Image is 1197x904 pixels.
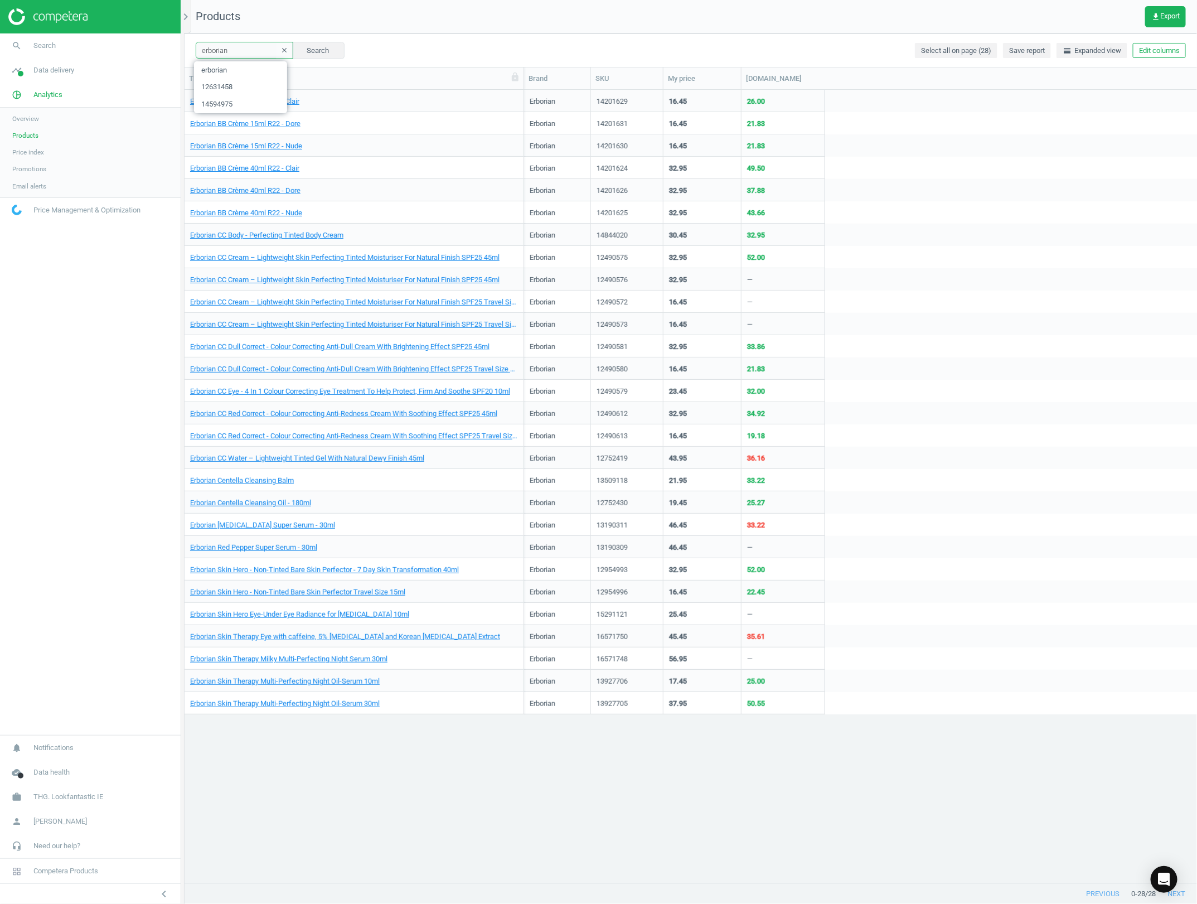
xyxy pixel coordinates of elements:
[597,699,657,709] div: 13927705
[276,43,293,59] button: clear
[12,182,46,191] span: Email alerts
[597,543,657,553] div: 13190309
[669,632,687,642] div: 45.45
[530,96,555,110] div: Erborian
[597,431,657,441] div: 12490613
[530,208,555,222] div: Erborian
[1151,866,1177,893] div: Open Intercom Messenger
[669,297,687,307] div: 16.45
[190,409,497,419] a: Erborian CC Red Correct - Colour Correcting Anti-Redness Cream With Soothing Effect SPF25 45ml
[530,453,555,467] div: Erborian
[1151,12,1160,21] i: get_app
[747,364,765,374] div: 21.83
[280,46,288,54] i: clear
[597,386,657,397] div: 12490579
[33,792,103,802] span: THG. Lookfantastic IE
[747,699,765,709] div: 50.55
[669,320,687,330] div: 16.45
[190,520,335,530] a: Erborian [MEDICAL_DATA] Super Serum - 30ml
[190,342,490,352] a: Erborian CC Dull Correct - Colour Correcting Anti-Dull Cream With Brightening Effect SPF25 45ml
[530,431,555,445] div: Erborian
[669,453,687,463] div: 43.95
[747,208,765,218] div: 43.66
[530,230,555,244] div: Erborian
[33,841,80,851] span: Need our help?
[33,767,70,777] span: Data health
[597,409,657,419] div: 12490612
[747,320,753,333] div: —
[597,230,657,240] div: 14844020
[669,498,687,508] div: 19.45
[196,42,293,59] input: SKU/Title search
[530,654,555,668] div: Erborian
[669,342,687,352] div: 32.95
[597,610,657,620] div: 15291121
[196,9,240,23] span: Products
[530,543,555,557] div: Erborian
[597,565,657,575] div: 12954993
[190,230,343,240] a: Erborian CC Body - Perfecting Tinted Body Cream
[190,676,380,687] a: Erborian Skin Therapy Multi-Perfecting Night Oil-Serum 10ml
[747,453,765,463] div: 36.16
[669,275,687,285] div: 32.95
[8,8,88,25] img: ajHJNr6hYgQAAAAASUVORK5CYII=
[747,610,753,623] div: —
[190,208,302,218] a: Erborian BB Crème 40ml R22 - Nude
[747,141,765,151] div: 21.83
[194,79,287,96] span: 12631458
[597,654,657,664] div: 16571748
[190,96,299,107] a: Erborian BB Crème 15ml R22 - Clair
[150,887,178,901] button: chevron_left
[597,342,657,352] div: 12490581
[1057,43,1127,59] button: horizontal_splitExpanded view
[6,84,27,105] i: pie_chart_outlined
[597,253,657,263] div: 12490575
[530,275,555,289] div: Erborian
[190,543,317,553] a: Erborian Red Pepper Super Serum - 30ml
[669,431,687,441] div: 16.45
[1145,889,1156,899] span: / 28
[530,253,555,267] div: Erborian
[6,35,27,56] i: search
[669,654,687,664] div: 56.95
[747,342,765,352] div: 33.86
[747,253,765,263] div: 52.00
[190,186,301,196] a: Erborian BB Crème 40ml R22 - Dore
[747,96,765,107] div: 26.00
[530,676,555,690] div: Erborian
[669,364,687,374] div: 16.45
[190,119,301,129] a: Erborian BB Crème 15ml R22 - Dore
[12,114,39,123] span: Overview
[189,74,519,84] div: Title
[190,253,500,263] a: Erborian CC Cream – Lightweight Skin Perfecting Tinted Moisturiser For Natural Finish SPF25 45ml
[157,887,171,901] i: chevron_left
[1133,43,1186,59] button: Edit columns
[1151,12,1180,21] span: Export
[1074,884,1131,904] button: previous
[597,676,657,687] div: 13927706
[669,119,687,129] div: 16.45
[530,119,555,133] div: Erborian
[1003,43,1051,59] button: Save report
[530,297,555,311] div: Erborian
[190,476,294,486] a: Erborian Centella Cleansing Balm
[597,208,657,218] div: 14201625
[669,520,687,530] div: 46.45
[669,543,687,553] div: 46.45
[747,163,765,173] div: 49.50
[190,141,302,151] a: Erborian BB Crème 15ml R22 - Nude
[6,835,27,857] i: headset_mic
[33,205,140,215] span: Price Management & Optimization
[747,565,765,575] div: 52.00
[747,543,753,557] div: —
[747,297,753,311] div: —
[190,587,405,597] a: Erborian Skin Hero - Non-Tinted Bare Skin Perfector Travel Size 15ml
[190,386,510,397] a: Erborian CC Eye - 4 In 1 Colour Correcting Eye Treatment To Help Protect, Firm And Soothe SPF20 10ml
[669,699,687,709] div: 37.95
[33,41,56,51] span: Search
[669,96,687,107] div: 16.45
[597,96,657,107] div: 14201629
[669,208,687,218] div: 32.95
[597,498,657,508] div: 12752430
[530,364,555,378] div: Erborian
